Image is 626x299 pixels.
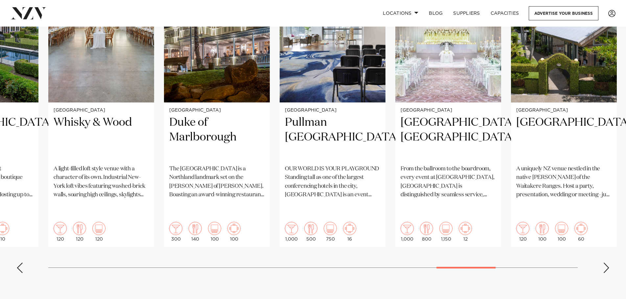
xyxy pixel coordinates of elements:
img: meeting.png [459,222,472,235]
img: cocktail.png [54,222,67,235]
a: BLOG [424,6,448,20]
img: theatre.png [208,222,221,235]
div: 12 [459,222,472,242]
img: theatre.png [439,222,452,235]
div: 300 [169,222,182,242]
small: [GEOGRAPHIC_DATA] [54,108,149,113]
div: 120 [92,222,105,242]
div: 750 [324,222,337,242]
a: SUPPLIERS [448,6,485,20]
h2: [GEOGRAPHIC_DATA] [516,115,612,160]
div: 120 [73,222,86,242]
p: A uniquely NZ venue nestled in the native [PERSON_NAME] of the Waitakere Ranges. Host a party, pr... [516,165,612,199]
div: 100 [555,222,568,242]
img: meeting.png [574,222,588,235]
div: 100 [208,222,221,242]
div: 100 [227,222,241,242]
img: dining.png [189,222,202,235]
a: Capacities [485,6,524,20]
img: meeting.png [343,222,356,235]
h2: [GEOGRAPHIC_DATA], [GEOGRAPHIC_DATA] [401,115,496,160]
div: 120 [54,222,67,242]
img: theatre.png [324,222,337,235]
p: The [GEOGRAPHIC_DATA] is a Northland landmark set on the [PERSON_NAME] of [PERSON_NAME]. Boasting... [169,165,265,199]
img: meeting.png [227,222,241,235]
img: dining.png [536,222,549,235]
img: cocktail.png [516,222,529,235]
h2: Whisky & Wood [54,115,149,160]
img: dining.png [73,222,86,235]
img: cocktail.png [285,222,298,235]
small: [GEOGRAPHIC_DATA] [401,108,496,113]
div: 140 [189,222,202,242]
img: cocktail.png [169,222,182,235]
img: theatre.png [555,222,568,235]
img: dining.png [420,222,433,235]
a: Locations [378,6,424,20]
h2: Pullman [GEOGRAPHIC_DATA] [285,115,380,160]
div: 500 [304,222,317,242]
div: 60 [574,222,588,242]
div: 16 [343,222,356,242]
div: 1,150 [439,222,452,242]
a: Advertise your business [529,6,598,20]
p: From the ballroom to the boardroom, every event at [GEOGRAPHIC_DATA], [GEOGRAPHIC_DATA] is distin... [401,165,496,199]
div: 800 [420,222,433,242]
img: dining.png [304,222,317,235]
small: [GEOGRAPHIC_DATA] [516,108,612,113]
p: OUR WORLD IS YOUR PLAYGROUND Standing tall as one of the largest conferencing hotels in the city,... [285,165,380,199]
img: cocktail.png [401,222,414,235]
div: 1,000 [285,222,298,242]
img: theatre.png [92,222,105,235]
small: [GEOGRAPHIC_DATA] [169,108,265,113]
small: [GEOGRAPHIC_DATA] [285,108,380,113]
img: nzv-logo.png [11,7,46,19]
div: 1,000 [401,222,414,242]
h2: Duke of Marlborough [169,115,265,160]
div: 100 [536,222,549,242]
p: A light-filled loft style venue with a character of its own. Industrial New-York loft vibes featu... [54,165,149,199]
div: 120 [516,222,529,242]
